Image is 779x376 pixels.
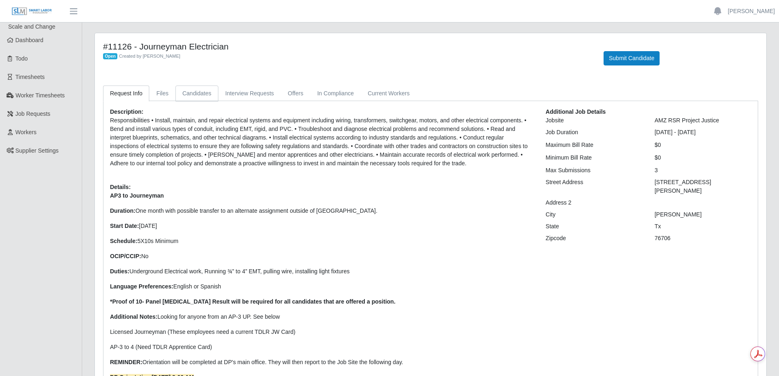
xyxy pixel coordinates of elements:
[649,116,757,125] div: AMZ RSR Project Justice
[110,108,144,115] b: Description:
[110,283,173,290] strong: Language Preferences:
[110,313,157,320] strong: Additional Notes:
[110,282,533,291] p: English or Spanish
[103,86,149,101] a: Request Info
[110,238,137,244] strong: Schedule:
[218,86,281,101] a: Interview Requests
[8,23,55,30] span: Scale and Change
[649,141,757,149] div: $0
[539,116,648,125] div: Jobsite
[649,166,757,175] div: 3
[110,116,533,168] p: Responsibilities • Install, maintain, and repair electrical systems and equipment including wirin...
[110,298,395,305] strong: *Proof of 10- Panel [MEDICAL_DATA] Result will be required for all candidates that are offered a ...
[604,51,660,65] button: Submit Candidate
[16,37,44,43] span: Dashboard
[110,328,533,336] p: Licensed Journeyman (These employees need a current TDLR JW Card)
[110,223,139,229] strong: Start Date:
[539,198,648,207] div: Address 2
[361,86,416,101] a: Current Workers
[649,153,757,162] div: $0
[110,207,135,214] strong: Duration:
[11,7,52,16] img: SLM Logo
[110,358,533,367] p: Orientation will be completed at DP's main office. They will then report to the Job Site the foll...
[728,7,775,16] a: [PERSON_NAME]
[110,222,533,230] p: [DATE]
[110,192,164,199] strong: AP3 to Journeyman
[649,210,757,219] div: [PERSON_NAME]
[110,267,533,276] p: Underground Electrical work, Running ¾” to 4” EMT, pulling wire, installing light fixtures
[110,359,142,365] strong: REMINDER:
[110,268,129,275] strong: Duties:
[175,86,218,101] a: Candidates
[16,129,37,135] span: Workers
[149,86,175,101] a: Files
[539,178,648,195] div: Street Address
[546,108,606,115] b: Additional Job Details
[110,343,533,351] p: AP-3 to 4 (Need TDLR Apprentice Card)
[649,222,757,231] div: Tx
[103,53,117,60] span: Open
[110,184,131,190] b: Details:
[110,253,141,259] strong: OCIP/CCIP:
[539,234,648,243] div: Zipcode
[110,313,533,321] p: Looking for anyone from an AP-3 UP. See below
[16,110,51,117] span: Job Requests
[16,55,28,62] span: Todo
[539,222,648,231] div: State
[649,178,757,195] div: [STREET_ADDRESS][PERSON_NAME]
[539,153,648,162] div: Minimum Bill Rate
[310,86,361,101] a: In Compliance
[649,128,757,137] div: [DATE] - [DATE]
[539,128,648,137] div: Job Duration
[110,252,533,261] p: No
[281,86,310,101] a: Offers
[110,207,533,215] p: One month with possible transfer to an alternate assignment outside of [GEOGRAPHIC_DATA].
[103,41,591,52] h4: #11126 - Journeyman Electrician
[16,74,45,80] span: Timesheets
[119,54,180,59] span: Created by [PERSON_NAME]
[539,166,648,175] div: Max Submissions
[16,92,65,99] span: Worker Timesheets
[649,234,757,243] div: 76706
[539,210,648,219] div: City
[110,237,533,245] p: 5X10s Minimum
[539,141,648,149] div: Maximum Bill Rate
[16,147,59,154] span: Supplier Settings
